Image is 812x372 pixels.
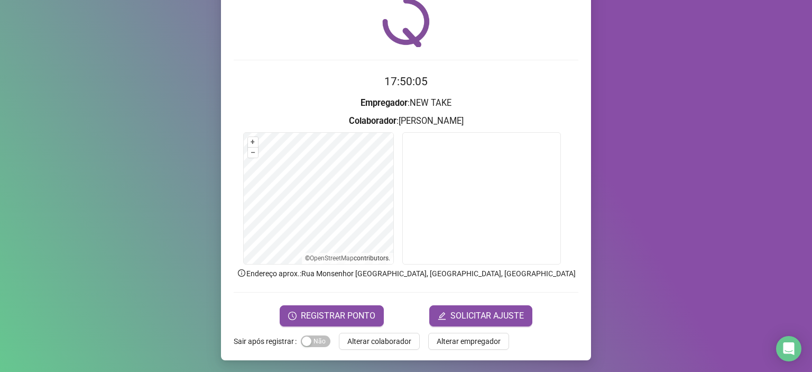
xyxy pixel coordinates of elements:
a: OpenStreetMap [310,255,354,262]
strong: Colaborador [349,116,396,126]
span: SOLICITAR AJUSTE [450,310,524,322]
label: Sair após registrar [234,333,301,350]
button: – [248,148,258,158]
span: info-circle [237,268,246,278]
button: editSOLICITAR AJUSTE [429,305,532,326]
span: Alterar empregador [437,335,501,347]
li: © contributors. [305,255,390,262]
button: Alterar colaborador [339,333,420,350]
time: 17:50:05 [384,75,428,88]
h3: : [PERSON_NAME] [234,114,578,128]
h3: : NEW TAKE [234,96,578,110]
span: Alterar colaborador [347,335,411,347]
p: Endereço aprox. : Rua Monsenhor [GEOGRAPHIC_DATA], [GEOGRAPHIC_DATA], [GEOGRAPHIC_DATA] [234,268,578,279]
div: Open Intercom Messenger [776,336,801,361]
button: Alterar empregador [428,333,509,350]
button: + [248,137,258,147]
strong: Empregador [361,98,408,108]
span: clock-circle [288,312,297,320]
span: edit [438,312,446,320]
button: REGISTRAR PONTO [280,305,384,326]
span: REGISTRAR PONTO [301,310,375,322]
